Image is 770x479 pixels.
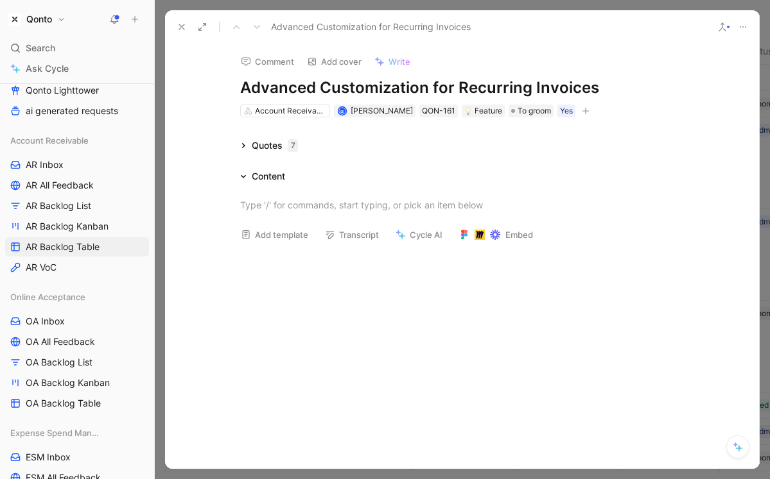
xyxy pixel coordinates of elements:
span: OA Inbox [26,315,65,328]
span: [PERSON_NAME] [351,106,413,115]
span: OA Backlog Table [26,397,101,410]
span: Search [26,40,55,56]
div: Account ReceivableAR InboxAR All FeedbackAR Backlog ListAR Backlog KanbanAR Backlog TableAR VoC [5,131,149,277]
img: Qonto [8,13,21,26]
div: Content [235,169,290,184]
a: ESM Inbox [5,448,149,467]
h1: Advanced Customization for Recurring Invoices [240,78,685,98]
div: Quotes7 [235,138,303,153]
img: avatar [338,107,346,114]
button: Embed [453,226,539,244]
button: Add template [235,226,314,244]
a: AR Inbox [5,155,149,174]
span: Write [389,56,410,67]
a: AR Backlog List [5,196,149,215]
span: OA All Feedback [26,335,95,348]
a: OA Backlog Kanban [5,373,149,392]
div: Content [252,169,285,184]
h1: Qonto [26,13,52,25]
div: Yes [560,105,573,117]
div: Feature [464,105,502,117]
button: Write [369,53,416,71]
span: Online Acceptance [10,290,85,303]
button: Add cover [301,53,367,71]
button: Transcript [319,226,385,244]
a: Ask Cycle [5,59,149,78]
a: Qonto Lighttower [5,81,149,100]
a: AR Backlog Table [5,237,149,256]
span: AR Backlog List [26,199,91,212]
img: 💡 [464,107,472,115]
a: OA Backlog Table [5,394,149,413]
span: OA Backlog Kanban [26,376,110,389]
span: AR VoC [26,261,57,274]
div: To groom [509,105,554,117]
span: Ask Cycle [26,61,69,76]
a: OA All Feedback [5,332,149,351]
div: Online AcceptanceOA InboxOA All FeedbackOA Backlog ListOA Backlog KanbanOA Backlog Table [5,287,149,413]
span: AR Backlog Table [26,240,100,253]
span: AR All Feedback [26,179,94,192]
a: AR All Feedback [5,176,149,195]
span: To groom [518,105,551,117]
div: Account Receivable [5,131,149,150]
span: ai generated requests [26,105,118,117]
span: Qonto Lighttower [26,84,99,97]
div: Quotes [252,138,298,153]
div: Search [5,38,149,58]
a: AR VoC [5,258,149,277]
a: ai generated requests [5,101,149,121]
span: AR Inbox [26,158,64,171]
a: AR Backlog Kanban [5,217,149,236]
button: QontoQonto [5,10,69,28]
button: Cycle AI [390,226,448,244]
span: OA Backlog List [26,356,92,369]
span: Account Receivable [10,134,89,147]
span: Advanced Customization for Recurring Invoices [271,19,471,35]
div: 💡Feature [462,105,505,117]
div: Online Acceptance [5,287,149,307]
button: Comment [235,53,300,71]
a: OA Inbox [5,312,149,331]
div: Expense Spend Management [5,423,149,442]
span: ESM Inbox [26,451,71,464]
div: Account Receivable [255,105,327,117]
div: QON-161 [422,105,455,117]
a: OA Backlog List [5,353,149,372]
span: Expense Spend Management [10,426,101,439]
span: AR Backlog Kanban [26,220,109,233]
div: 7 [288,139,298,152]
